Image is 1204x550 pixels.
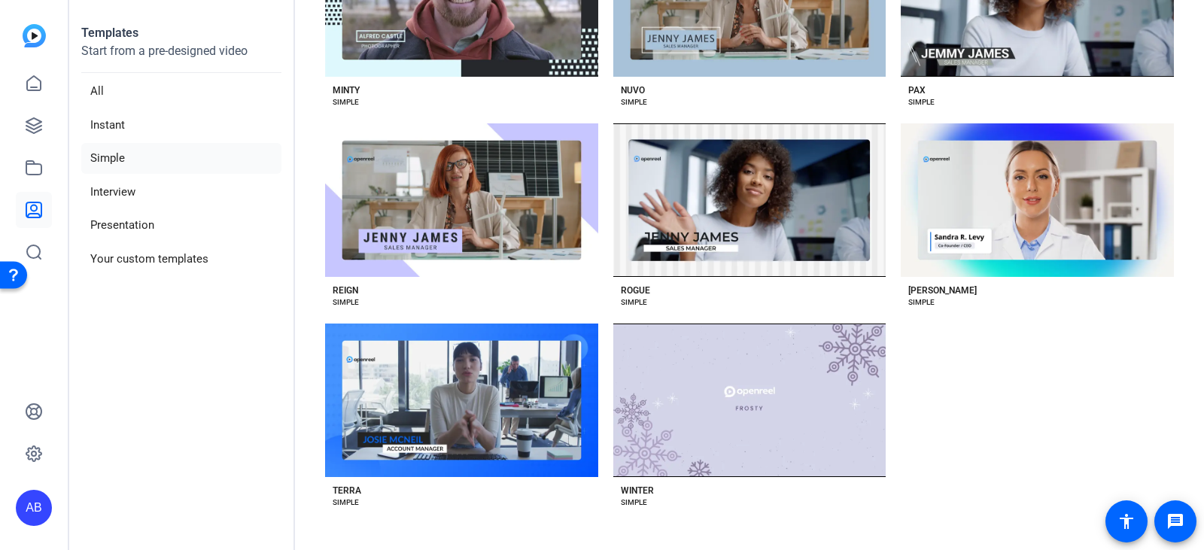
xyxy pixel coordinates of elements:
div: SIMPLE [621,96,647,108]
div: SIMPLE [621,497,647,509]
div: WINTER [621,485,654,497]
img: blue-gradient.svg [23,24,46,47]
div: [PERSON_NAME] [908,284,977,296]
div: SIMPLE [908,96,935,108]
button: Template image [901,123,1174,277]
div: MINTY [333,84,360,96]
mat-icon: accessibility [1117,512,1136,530]
div: NUVO [621,84,645,96]
div: SIMPLE [908,296,935,308]
li: Simple [81,143,281,174]
div: REIGN [333,284,358,296]
button: Template image [325,123,598,277]
div: SIMPLE [621,296,647,308]
div: AB [16,490,52,526]
div: SIMPLE [333,96,359,108]
li: All [81,76,281,107]
li: Instant [81,110,281,141]
div: SIMPLE [333,497,359,509]
strong: Templates [81,26,138,40]
li: Your custom templates [81,244,281,275]
button: Template image [325,324,598,477]
li: Presentation [81,210,281,241]
p: Start from a pre-designed video [81,42,281,73]
div: SIMPLE [333,296,359,308]
div: ROGUE [621,284,650,296]
div: TERRA [333,485,361,497]
li: Interview [81,177,281,208]
mat-icon: message [1166,512,1184,530]
button: Template image [613,324,886,477]
button: Template image [613,123,886,277]
div: PAX [908,84,926,96]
